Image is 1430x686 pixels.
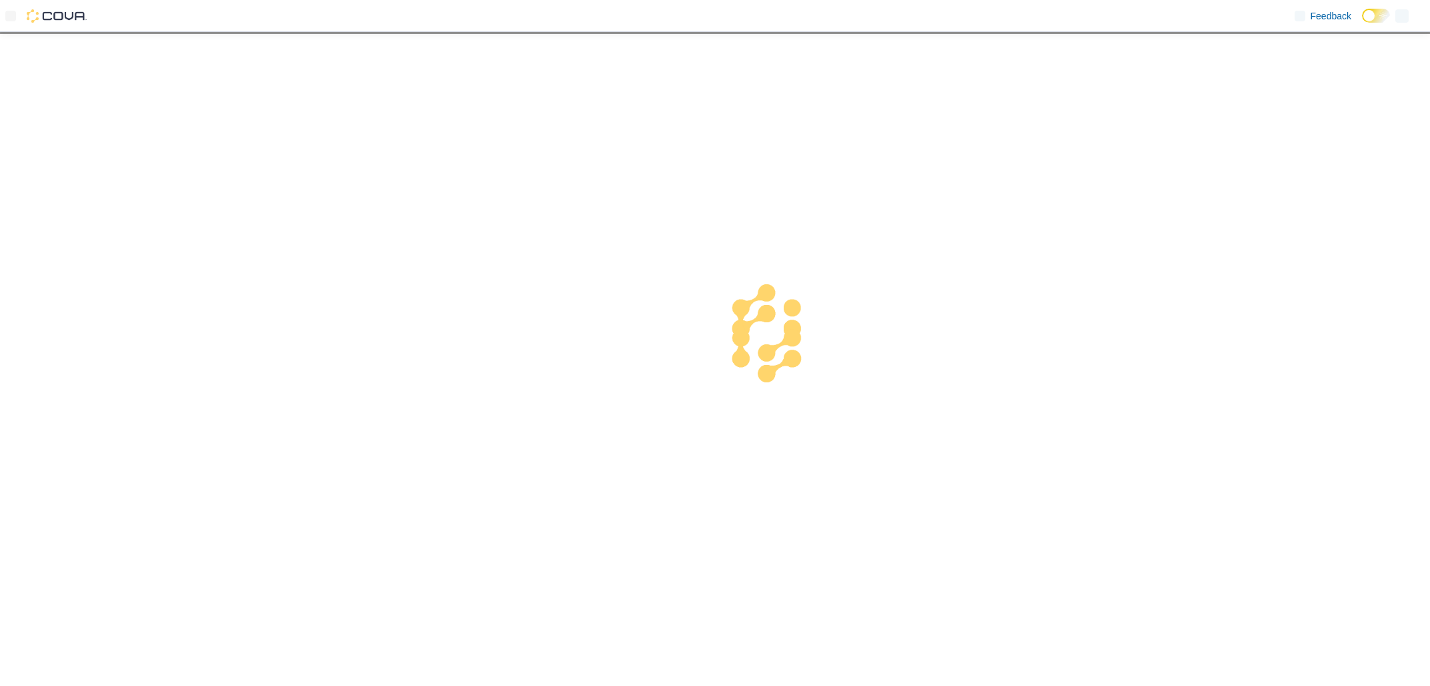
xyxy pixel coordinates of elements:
[1362,9,1390,23] input: Dark Mode
[27,9,87,23] img: Cova
[1289,3,1357,29] a: Feedback
[1311,9,1351,23] span: Feedback
[715,274,815,374] img: cova-loader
